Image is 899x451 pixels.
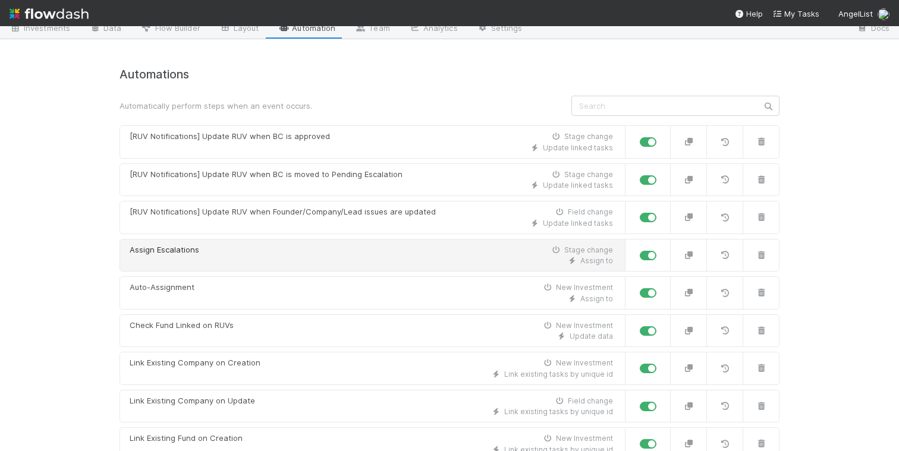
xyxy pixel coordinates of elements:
div: Stage change [550,169,613,180]
a: [RUV Notifications] Update RUV when BC is moved to Pending EscalationStage changeUpdate linked tasks [120,163,625,197]
span: Flow Builder [141,22,200,34]
div: Assign Escalations [130,244,199,256]
input: Search [571,96,779,116]
div: New Investment [542,320,613,331]
h4: Automations [120,68,779,81]
div: Field change [554,207,613,217]
div: New Investment [542,282,613,293]
a: Link Existing Company on UpdateField changeLink existing tasks by unique id [120,390,625,423]
a: Docs [847,20,899,39]
div: Link Existing Company on Update [130,395,255,407]
div: New Investment [542,358,613,368]
span: Update linked tasks [543,181,613,190]
div: [RUV Notifications] Update RUV when BC is approved [130,131,330,143]
div: Stage change [550,245,613,256]
a: Auto-AssignmentNew InvestmentAssign to [120,276,625,310]
a: Data [80,20,131,39]
a: Layout [210,20,269,39]
div: Automatically perform steps when an event occurs. [111,100,562,112]
div: Link Existing Company on Creation [130,357,260,369]
a: Settings [467,20,532,39]
span: Assign to [580,294,613,303]
span: AngelList [838,9,873,18]
a: Automation [268,20,345,39]
div: Link Existing Fund on Creation [130,433,243,444]
div: Stage change [550,131,613,142]
div: Help [734,8,763,20]
div: [RUV Notifications] Update RUV when Founder/Company/Lead issues are updated [130,206,436,218]
a: Check Fund Linked on RUVsNew InvestmentUpdate data [120,314,625,348]
a: [RUV Notifications] Update RUV when BC is approvedStage changeUpdate linked tasks [120,125,625,159]
span: Assign to [580,256,613,265]
a: Analytics [400,20,467,39]
span: Link existing tasks by unique id [504,370,613,379]
span: Investments [10,22,70,34]
div: [RUV Notifications] Update RUV when BC is moved to Pending Escalation [130,169,403,181]
div: Auto-Assignment [130,282,194,294]
span: Update linked tasks [543,143,613,152]
img: logo-inverted-e16ddd16eac7371096b0.svg [10,4,89,24]
div: New Investment [542,433,613,444]
a: My Tasks [772,8,819,20]
div: Check Fund Linked on RUVs [130,320,234,332]
img: avatar_ddac2f35-6c49-494a-9355-db49d32eca49.png [878,8,889,20]
a: Assign EscalationsStage changeAssign to [120,239,625,272]
span: Link existing tasks by unique id [504,407,613,416]
span: My Tasks [772,9,819,18]
span: Update data [570,332,613,340]
a: Flow Builder [131,20,210,39]
a: Link Existing Company on CreationNew InvestmentLink existing tasks by unique id [120,352,625,385]
div: Field change [554,396,613,406]
a: [RUV Notifications] Update RUV when Founder/Company/Lead issues are updatedField changeUpdate lin... [120,201,625,234]
a: Team [345,20,399,39]
span: Update linked tasks [543,219,613,228]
